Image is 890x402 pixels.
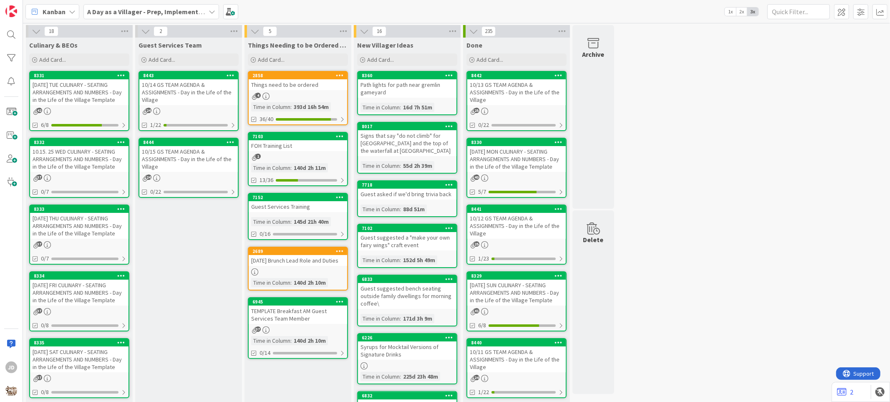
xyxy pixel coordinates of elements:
[139,139,238,146] div: 8444
[251,163,290,172] div: Time in Column
[361,205,400,214] div: Time in Column
[474,108,479,113] span: 25
[582,49,605,59] div: Archive
[358,181,456,200] div: 7718Guest asked if we'd bring trivia back
[471,340,566,346] div: 8440
[290,163,292,172] span: :
[358,130,456,156] div: Signs that say "do not climb" for [GEOGRAPHIC_DATA] and the top of the waterfall at [GEOGRAPHIC_D...
[143,139,238,145] div: 8444
[290,278,292,287] span: :
[30,339,129,372] div: 8335[DATE] SAT CULINARY - SEATING ARRANGEMENTS AND NUMBERS - Day in the Life of the Village Template
[358,181,456,189] div: 7718
[149,56,175,63] span: Add Card...
[249,248,347,266] div: 2689[DATE] Brunch Lead Role and Duties
[41,388,49,397] span: 0/8
[150,187,161,196] span: 0/22
[482,26,496,36] span: 235
[252,134,347,139] div: 7103
[251,217,290,226] div: Time in Column
[290,217,292,226] span: :
[252,248,347,254] div: 2689
[252,73,347,78] div: 2858
[401,103,434,112] div: 16d 7h 51m
[290,102,292,111] span: :
[358,334,456,360] div: 6226Syrups for Mocktail Versions of Signature Drinks
[5,385,17,397] img: avatar
[362,393,456,399] div: 6832
[249,72,347,79] div: 2858
[143,73,238,78] div: 8443
[248,41,348,49] span: Things Needing to be Ordered - PUT IN CARD, Don't make new card
[372,26,386,36] span: 16
[478,121,489,129] span: 0/22
[467,339,566,372] div: 844010/11 GS TEAM AGENDA & ASSIGNMENTS - Day in the Life of the Village
[358,276,456,309] div: 6833Guest suggested bench seating outside family dwellings for morning coffee\
[34,340,129,346] div: 8335
[255,326,261,332] span: 37
[30,146,129,172] div: 10.15. 25 WED CULINARY - SEATING ARRANGEMENTS AND NUMBERS - Day in the Life of the Village Template
[30,139,129,172] div: 833210.15. 25 WED CULINARY - SEATING ARRANGEMENTS AND NUMBERS - Day in the Life of the Village Te...
[466,41,482,49] span: Done
[471,73,566,78] div: 8442
[5,362,17,373] div: JD
[358,72,456,98] div: 8360Path lights for path near gremlin gameyard
[18,1,38,11] span: Support
[252,299,347,305] div: 6945
[260,230,270,238] span: 0/16
[358,232,456,250] div: Guest suggested a "make your own fairy wings" craft event
[467,346,566,372] div: 10/11 GS TEAM AGENDA & ASSIGNMENTS - Day in the Life of the Village
[260,176,273,185] span: 13/36
[358,123,456,156] div: 8017Signs that say "do not climb" for [GEOGRAPHIC_DATA] and the top of the waterfall at [GEOGRAPH...
[471,206,566,212] div: 8441
[30,346,129,372] div: [DATE] SAT CULINARY - SEATING ARRANGEMENTS AND NUMBERS - Day in the Life of the Village Template
[30,72,129,105] div: 8331[DATE] TUE CULINARY - SEATING ARRANGEMENTS AND NUMBERS - Day in the Life of the Village Template
[467,72,566,79] div: 8442
[361,103,400,112] div: Time in Column
[361,372,400,381] div: Time in Column
[249,79,347,90] div: Things need to be ordered
[30,79,129,105] div: [DATE] TUE CULINARY - SEATING ARRANGEMENTS AND NUMBERS - Day in the Life of the Village Template
[467,280,566,306] div: [DATE] SUN CULINARY - SEATING ARRANGEMENTS AND NUMBERS - Day in the Life of the Village Template
[400,372,401,381] span: :
[292,336,328,345] div: 140d 2h 10m
[401,205,427,214] div: 88d 51m
[467,272,566,306] div: 8329[DATE] SUN CULINARY - SEATING ARRANGEMENTS AND NUMBERS - Day in the Life of the Village Template
[358,283,456,309] div: Guest suggested bench seating outside family dwellings for morning coffee\
[358,341,456,360] div: Syrups for Mocktail Versions of Signature Drinks
[736,8,747,16] span: 2x
[249,201,347,212] div: Guest Services Training
[249,133,347,140] div: 7103
[400,103,401,112] span: :
[43,7,66,17] span: Kanban
[358,392,456,399] div: 6832
[357,41,413,49] span: New Villager Ideas
[837,387,853,397] a: 2
[725,8,736,16] span: 1x
[41,321,49,330] span: 0/8
[30,72,129,79] div: 8331
[361,314,400,323] div: Time in Column
[260,349,270,357] span: 0/14
[249,133,347,151] div: 7103FOH Training List
[139,139,238,172] div: 844410/15 GS TEAM AGENDA & ASSIGNMENTS - Day in the Life of the Village
[146,108,151,113] span: 24
[400,205,401,214] span: :
[249,72,347,90] div: 2858Things need to be ordered
[290,336,292,345] span: :
[30,205,129,239] div: 8333[DATE] THU CULINARY - SEATING ARRANGEMENTS AND NUMBERS - Day in the Life of the Village Template
[34,139,129,145] div: 8332
[34,206,129,212] div: 8333
[401,255,437,265] div: 152d 5h 49m
[767,4,830,19] input: Quick Filter...
[37,241,42,247] span: 37
[367,56,394,63] span: Add Card...
[41,121,49,129] span: 6/8
[478,187,486,196] span: 5/7
[362,182,456,188] div: 7718
[30,205,129,213] div: 8333
[139,72,238,79] div: 8443
[401,372,440,381] div: 225d 23h 48m
[34,273,129,279] div: 8334
[467,79,566,105] div: 10/13 GS TEAM AGENDA & ASSIGNMENTS - Day in the Life of the Village
[255,93,261,98] span: 4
